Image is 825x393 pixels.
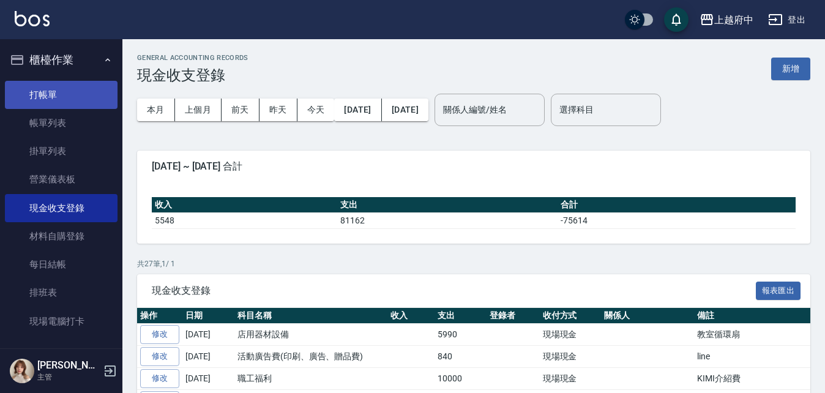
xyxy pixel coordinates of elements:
button: 今天 [297,99,335,121]
button: 本月 [137,99,175,121]
a: 營業儀表板 [5,165,118,193]
th: 關係人 [601,308,693,324]
h2: GENERAL ACCOUNTING RECORDS [137,54,248,62]
button: 新增 [771,58,810,80]
td: [DATE] [182,346,234,368]
th: 支出 [337,197,558,213]
th: 支出 [435,308,487,324]
img: Person [10,359,34,383]
div: 上越府中 [714,12,753,28]
td: [DATE] [182,324,234,346]
td: [DATE] [182,367,234,389]
td: 81162 [337,212,558,228]
a: 現場電腦打卡 [5,307,118,335]
td: 5548 [152,212,337,228]
button: 櫃檯作業 [5,44,118,76]
th: 收付方式 [540,308,602,324]
th: 科目名稱 [234,308,387,324]
td: 10000 [435,367,487,389]
td: 840 [435,346,487,368]
th: 登錄者 [487,308,540,324]
h3: 現金收支登錄 [137,67,248,84]
a: 報表匯出 [756,284,801,296]
button: 上越府中 [695,7,758,32]
td: 現場現金 [540,346,602,368]
p: 主管 [37,372,100,383]
a: 修改 [140,369,179,388]
span: [DATE] ~ [DATE] 合計 [152,160,796,173]
h5: [PERSON_NAME] [37,359,100,372]
a: 排班表 [5,279,118,307]
th: 收入 [387,308,435,324]
th: 收入 [152,197,337,213]
a: 材料自購登錄 [5,222,118,250]
button: 昨天 [259,99,297,121]
td: 職工福利 [234,367,387,389]
td: -75614 [558,212,796,228]
button: [DATE] [382,99,428,121]
a: 每日結帳 [5,250,118,279]
button: 登出 [763,9,810,31]
a: 修改 [140,325,179,344]
button: 預約管理 [5,340,118,372]
span: 現金收支登錄 [152,285,756,297]
td: 店用器材設備 [234,324,387,346]
button: 上個月 [175,99,222,121]
p: 共 27 筆, 1 / 1 [137,258,810,269]
button: save [664,7,689,32]
a: 現金收支登錄 [5,194,118,222]
button: 報表匯出 [756,282,801,301]
a: 帳單列表 [5,109,118,137]
a: 打帳單 [5,81,118,109]
button: [DATE] [334,99,381,121]
th: 日期 [182,308,234,324]
td: 活動廣告費(印刷、廣告、贈品費) [234,346,387,368]
td: 現場現金 [540,324,602,346]
img: Logo [15,11,50,26]
button: 前天 [222,99,259,121]
td: 現場現金 [540,367,602,389]
a: 新增 [771,62,810,74]
a: 掛單列表 [5,137,118,165]
a: 修改 [140,347,179,366]
th: 操作 [137,308,182,324]
th: 合計 [558,197,796,213]
td: 5990 [435,324,487,346]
